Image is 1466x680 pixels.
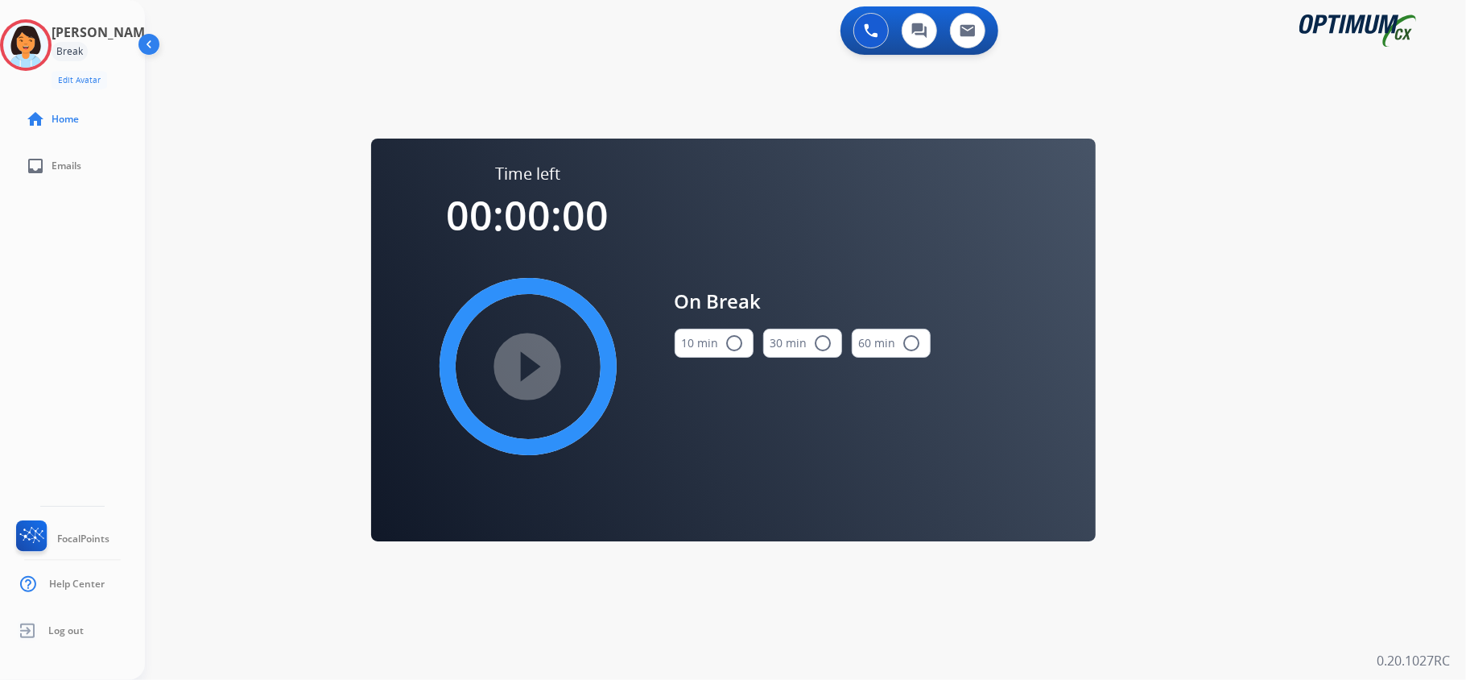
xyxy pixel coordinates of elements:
[814,334,833,353] mat-icon: radio_button_unchecked
[26,110,45,129] mat-icon: home
[3,23,48,68] img: avatar
[1377,651,1450,670] p: 0.20.1027RC
[26,156,45,176] mat-icon: inbox
[495,163,560,185] span: Time left
[13,520,109,558] a: FocalPoints
[57,533,109,545] span: FocalPoints
[52,113,79,126] span: Home
[447,188,609,243] span: 00:00:00
[48,624,84,637] span: Log out
[725,334,745,353] mat-icon: radio_button_unchecked
[675,287,931,316] span: On Break
[675,329,754,358] button: 10 min
[763,329,842,358] button: 30 min
[52,160,81,172] span: Emails
[52,71,107,89] button: Edit Avatar
[852,329,931,358] button: 60 min
[902,334,922,353] mat-icon: radio_button_unchecked
[52,42,88,61] div: Break
[49,578,105,591] span: Help Center
[52,23,156,42] h3: [PERSON_NAME]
